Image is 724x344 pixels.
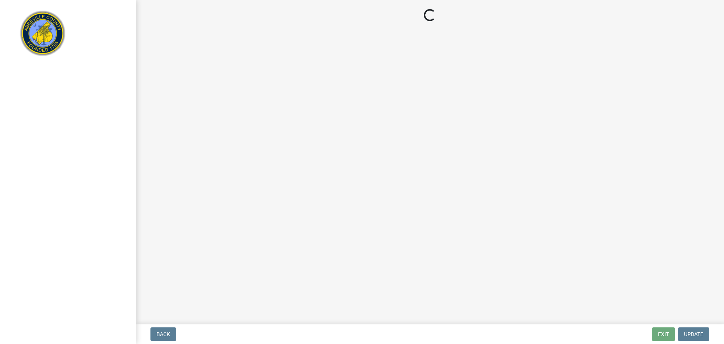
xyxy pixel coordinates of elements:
[15,8,71,63] img: Abbeville County, South Carolina
[678,327,709,341] button: Update
[652,327,675,341] button: Exit
[156,331,170,337] span: Back
[684,331,703,337] span: Update
[150,327,176,341] button: Back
